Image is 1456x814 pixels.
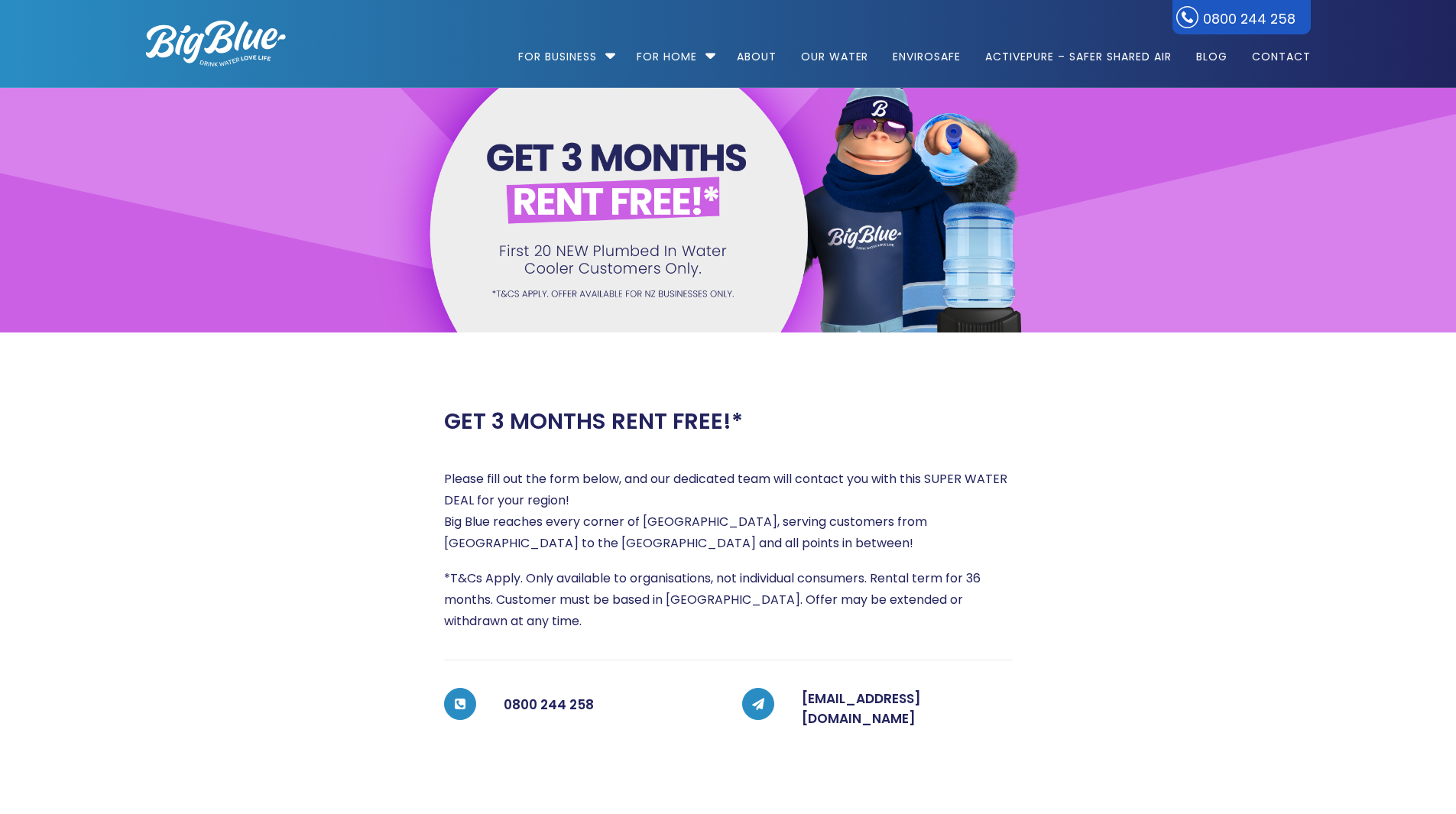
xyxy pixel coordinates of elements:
[802,689,921,728] a: [EMAIL_ADDRESS][DOMAIN_NAME]
[444,568,1013,632] p: *T&Cs Apply. Only available to organisations, not individual consumers. Rental term for 36 months...
[146,21,286,66] img: logo
[444,469,1013,554] p: Please fill out the form below, and our dedicated team will contact you with this SUPER WATER DEA...
[444,408,743,435] h2: GET 3 MONTHS RENT FREE!*
[504,689,715,720] h5: 0800 244 258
